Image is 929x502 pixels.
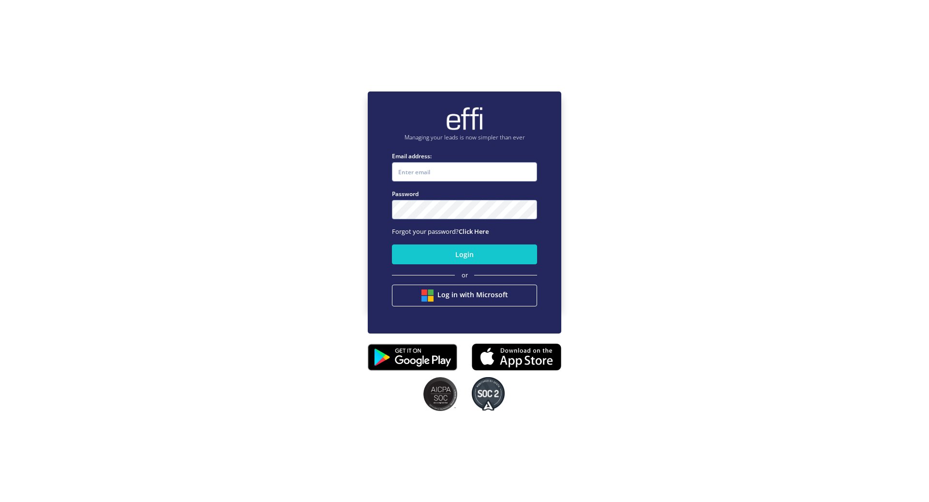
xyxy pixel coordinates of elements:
[392,189,537,198] label: Password
[392,227,489,236] span: Forgot your password?
[462,271,468,280] span: or
[421,289,434,302] img: btn google
[472,340,561,373] img: appstore.8725fd3.png
[445,106,484,131] img: brand-logo.ec75409.png
[368,337,457,377] img: playstore.0fabf2e.png
[472,377,505,411] img: SOC2 badges
[459,227,489,236] a: Click Here
[423,377,457,411] img: SOC2 badges
[392,152,537,161] label: Email address:
[392,244,537,264] button: Login
[392,162,537,182] input: Enter email
[392,285,537,306] button: Log in with Microsoft
[392,133,537,142] p: Managing your leads is now simpler than ever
